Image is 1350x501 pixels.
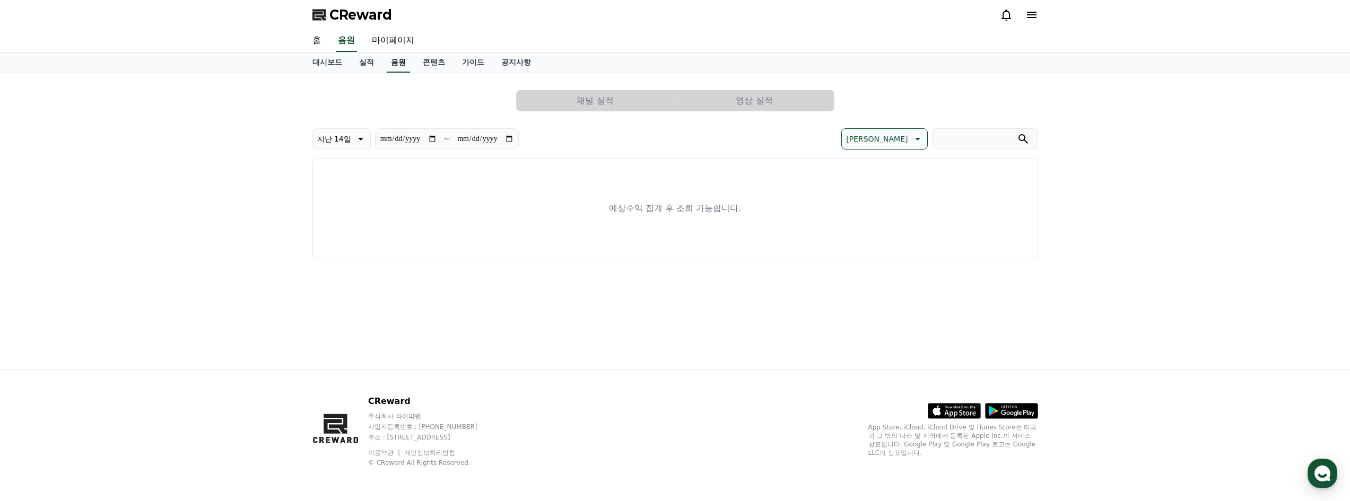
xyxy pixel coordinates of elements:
[404,449,455,456] a: 개인정보처리방침
[70,336,137,363] a: 대화
[164,352,177,361] span: 설정
[137,336,204,363] a: 설정
[387,52,410,73] a: 음원
[336,30,357,52] a: 음원
[97,353,110,361] span: 대화
[3,336,70,363] a: 홈
[841,128,927,150] button: [PERSON_NAME]
[493,52,539,73] a: 공지사항
[368,449,402,456] a: 이용약관
[414,52,454,73] a: 콘텐츠
[368,423,498,431] p: 사업자등록번호 : [PHONE_NUMBER]
[33,352,40,361] span: 홈
[675,90,834,111] button: 영상 실적
[304,30,329,52] a: 홈
[368,459,498,467] p: © CReward All Rights Reserved.
[868,423,1038,457] p: App Store, iCloud, iCloud Drive 및 iTunes Store는 미국과 그 밖의 나라 및 지역에서 등록된 Apple Inc.의 서비스 상표입니다. Goo...
[312,6,392,23] a: CReward
[516,90,675,111] button: 채널 실적
[329,6,392,23] span: CReward
[312,128,371,150] button: 지난 14일
[443,133,450,145] p: ~
[317,131,351,146] p: 지난 14일
[846,131,908,146] p: [PERSON_NAME]
[304,52,351,73] a: 대시보드
[368,433,498,442] p: 주소 : [STREET_ADDRESS]
[609,202,741,215] p: 예상수익 집계 후 조회 가능합니다.
[351,52,382,73] a: 실적
[363,30,423,52] a: 마이페이지
[368,395,498,408] p: CReward
[454,52,493,73] a: 가이드
[368,412,498,420] p: 주식회사 와이피랩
